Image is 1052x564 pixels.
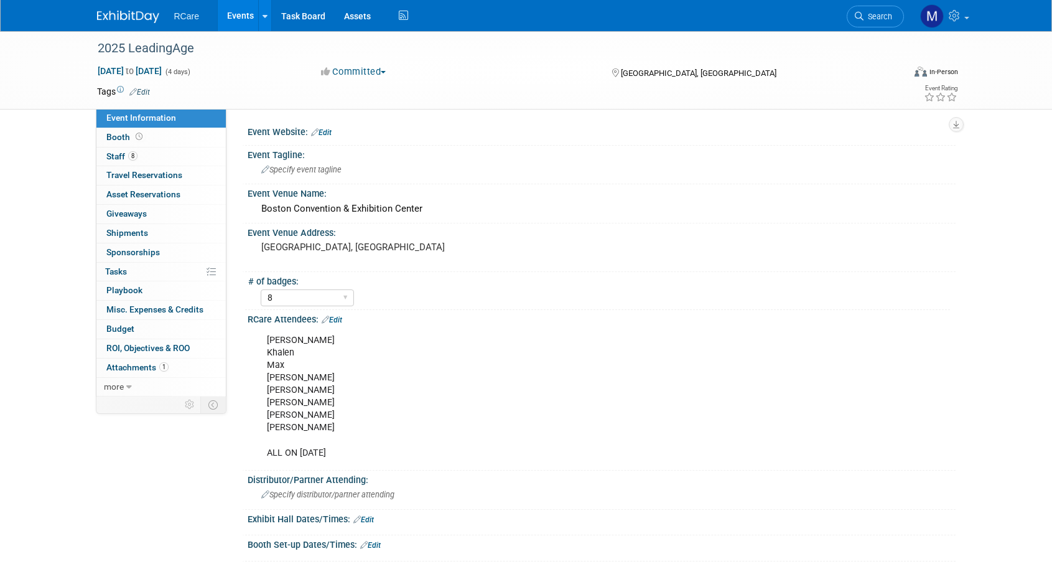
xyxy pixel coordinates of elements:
[96,281,226,300] a: Playbook
[97,11,159,23] img: ExhibitDay
[106,324,134,334] span: Budget
[96,320,226,339] a: Budget
[159,362,169,372] span: 1
[920,4,944,28] img: Mike Andolina
[248,310,956,326] div: RCare Attendees:
[104,382,124,392] span: more
[133,132,145,141] span: Booth not reserved yet
[360,541,381,550] a: Edit
[106,304,203,314] span: Misc. Expenses & Credits
[353,515,374,524] a: Edit
[106,132,145,142] span: Booth
[261,490,394,499] span: Specify distributor/partner attending
[96,148,226,166] a: Staff8
[93,37,885,60] div: 2025 LeadingAge
[105,266,127,276] span: Tasks
[97,85,150,98] td: Tags
[257,199,946,219] div: Boston Convention & Exhibition Center
[248,123,956,139] div: Event Website:
[106,151,137,161] span: Staff
[248,146,956,161] div: Event Tagline:
[621,68,776,78] span: [GEOGRAPHIC_DATA], [GEOGRAPHIC_DATA]
[106,228,148,238] span: Shipments
[106,343,190,353] span: ROI, Objectives & ROO
[248,510,956,526] div: Exhibit Hall Dates/Times:
[124,66,136,76] span: to
[831,65,959,83] div: Event Format
[248,272,950,288] div: # of badges:
[248,471,956,486] div: Distributor/Partner Attending:
[106,113,176,123] span: Event Information
[847,6,904,27] a: Search
[317,65,391,78] button: Committed
[106,247,160,257] span: Sponsorships
[106,209,147,219] span: Giveaways
[96,378,226,397] a: more
[200,397,226,413] td: Toggle Event Tabs
[164,68,190,76] span: (4 days)
[915,67,927,77] img: Format-Inperson.png
[97,65,162,77] span: [DATE] [DATE]
[929,67,958,77] div: In-Person
[179,397,201,413] td: Personalize Event Tab Strip
[96,166,226,185] a: Travel Reservations
[311,128,332,137] a: Edit
[96,339,226,358] a: ROI, Objectives & ROO
[248,223,956,239] div: Event Venue Address:
[106,362,169,372] span: Attachments
[863,12,892,21] span: Search
[174,11,199,21] span: RCare
[96,205,226,223] a: Giveaways
[258,328,819,466] div: [PERSON_NAME] Khalen Max [PERSON_NAME] [PERSON_NAME] [PERSON_NAME] [PERSON_NAME] [PERSON_NAME] AL...
[261,242,529,253] pre: [GEOGRAPHIC_DATA], [GEOGRAPHIC_DATA]
[96,109,226,128] a: Event Information
[248,535,956,552] div: Booth Set-up Dates/Times:
[96,359,226,377] a: Attachments1
[106,285,142,295] span: Playbook
[261,165,342,174] span: Specify event tagline
[106,170,182,180] span: Travel Reservations
[106,189,180,199] span: Asset Reservations
[96,224,226,243] a: Shipments
[129,88,150,96] a: Edit
[96,301,226,319] a: Misc. Expenses & Credits
[248,184,956,200] div: Event Venue Name:
[322,316,342,324] a: Edit
[96,128,226,147] a: Booth
[96,263,226,281] a: Tasks
[128,151,137,161] span: 8
[96,186,226,204] a: Asset Reservations
[924,85,957,92] div: Event Rating
[96,243,226,262] a: Sponsorships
